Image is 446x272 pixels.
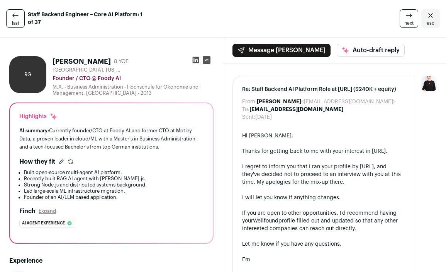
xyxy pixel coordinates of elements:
a: Wellfound [253,218,278,224]
span: AI summary: [19,128,49,133]
li: Built open-source multi-agent AI platform. [24,169,203,176]
span: esc [427,20,434,26]
a: next [400,9,418,28]
span: last [12,20,19,26]
dt: From: [242,98,257,106]
li: Strong Node.js and distributed systems background. [24,182,203,188]
div: 8 YOE [114,58,129,65]
b: [PERSON_NAME] [257,99,301,104]
h2: How they fit [19,157,55,166]
div: If you are open to other opportunities, I'd recommend having your profile filled out and updated ... [242,209,406,233]
li: Founder of an AI/LLM based application. [24,194,203,200]
button: Message [PERSON_NAME] [232,44,331,57]
h2: Experience [9,256,214,265]
li: Recently built RAG AI agent with [PERSON_NAME].js. [24,176,203,182]
h2: Finch [19,207,36,216]
img: 9240684-medium_jpg [421,76,437,91]
span: next [404,20,414,26]
div: I will let you know if anything changes. [242,194,406,202]
button: Auto-draft reply [337,44,405,57]
span: [GEOGRAPHIC_DATA], [US_STATE], [GEOGRAPHIC_DATA] [53,67,122,73]
dt: To: [242,106,249,113]
h1: [PERSON_NAME] [53,56,111,67]
div: Thanks for getting back to me with your interest in [URL]. [242,147,406,155]
dd: <[EMAIL_ADDRESS][DOMAIN_NAME]> [257,98,396,106]
div: M.A. - Business Administration - Hochschule für Ökonomie und Management, [GEOGRAPHIC_DATA] - 2013 [53,84,214,96]
span: Re: Staff Backend AI Platform Role at [URL] ($240K + equity) [242,86,406,93]
dd: [DATE] [255,113,272,121]
strong: Staff Backend Engineer – Core AI Platform: 1 of 37 [28,11,147,26]
div: RG [9,56,46,93]
div: Founder / CTO @ Foody AI [53,75,214,82]
a: last [6,9,25,28]
li: Led large-scale ML infrastructure migration. [24,188,203,194]
a: Close [421,9,440,28]
div: I regret to inform you that I ran your profile by [URL], and they've decided not to proceed to an... [242,163,406,186]
div: Hi [PERSON_NAME], [242,132,406,140]
dt: Sent: [242,113,255,121]
div: Em [242,256,406,263]
span: Ai agent experience [22,219,65,227]
button: Expand [39,208,56,214]
div: Highlights [19,113,58,120]
div: Let me know if you have any questions, [242,240,406,248]
b: [EMAIL_ADDRESS][DOMAIN_NAME] [249,107,343,112]
div: Currently founder/CTO at Foody AI and former CTO at Motley Data, a proven leader in cloud/ML with... [19,127,203,151]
